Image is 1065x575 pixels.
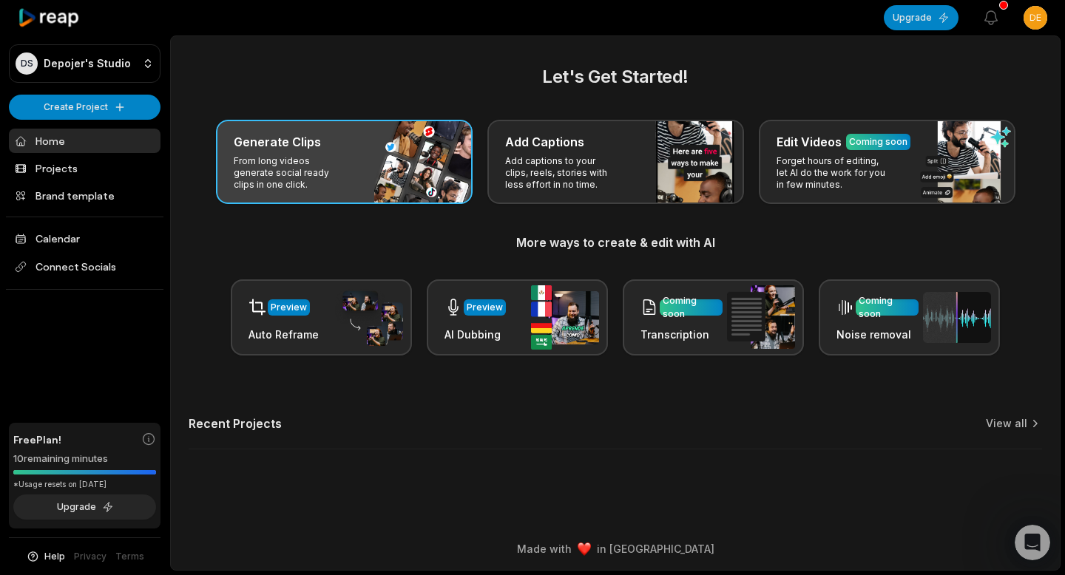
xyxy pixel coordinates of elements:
img: noise_removal.png [923,292,991,343]
h3: Auto Reframe [248,327,319,342]
h3: Generate Clips [234,133,321,151]
img: ai_dubbing.png [531,285,599,350]
h3: Edit Videos [777,133,842,151]
a: Terms [115,550,144,563]
h3: Transcription [640,327,723,342]
a: View all [986,416,1027,431]
h2: Let's Get Started! [189,64,1042,90]
a: Privacy [74,550,106,563]
img: transcription.png [727,285,795,349]
img: heart emoji [578,542,591,556]
img: auto_reframe.png [335,289,403,347]
span: Connect Socials [9,254,160,280]
iframe: Intercom live chat [1015,525,1050,560]
a: Projects [9,156,160,180]
p: From long videos generate social ready clips in one click. [234,155,348,191]
span: Help [44,550,65,563]
div: DS [16,52,38,75]
div: Coming soon [849,135,907,149]
div: *Usage resets on [DATE] [13,479,156,490]
a: Home [9,129,160,153]
button: Create Project [9,95,160,120]
button: Upgrade [884,5,958,30]
div: Preview [467,301,503,314]
div: Coming soon [663,294,720,321]
div: Made with in [GEOGRAPHIC_DATA] [184,541,1047,557]
a: Calendar [9,226,160,251]
button: Upgrade [13,494,156,520]
span: Free Plan! [13,432,61,447]
p: Add captions to your clips, reels, stories with less effort in no time. [505,155,620,191]
h3: Add Captions [505,133,584,151]
p: Forget hours of editing, let AI do the work for you in few minutes. [777,155,891,191]
h3: AI Dubbing [444,327,506,342]
div: 10 remaining minutes [13,452,156,466]
h3: Noise removal [836,327,919,342]
p: Depojer's Studio [44,57,131,70]
button: Help [26,550,65,563]
div: Coming soon [859,294,916,321]
a: Brand template [9,183,160,208]
h2: Recent Projects [189,416,282,431]
div: Preview [271,301,307,314]
h3: More ways to create & edit with AI [189,234,1042,251]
